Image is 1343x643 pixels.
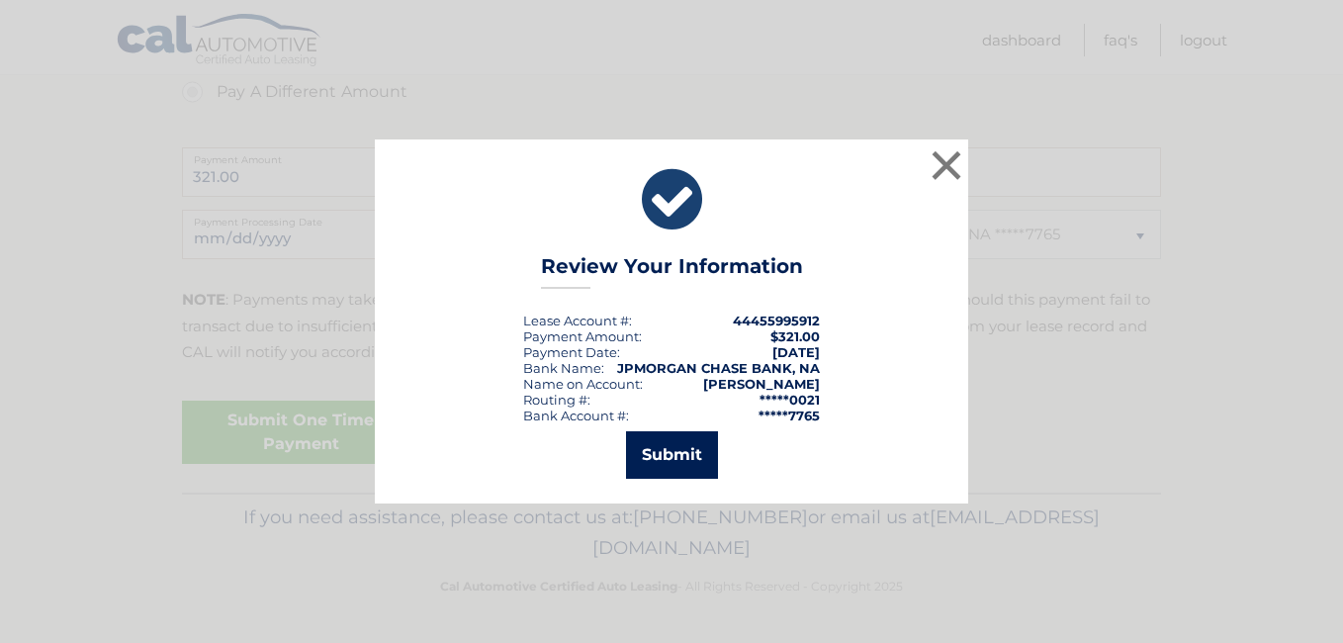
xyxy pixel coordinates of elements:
[523,344,620,360] div: :
[927,145,966,185] button: ×
[703,376,820,392] strong: [PERSON_NAME]
[772,344,820,360] span: [DATE]
[523,392,590,408] div: Routing #:
[523,328,642,344] div: Payment Amount:
[541,254,803,289] h3: Review Your Information
[523,360,604,376] div: Bank Name:
[733,313,820,328] strong: 44455995912
[770,328,820,344] span: $321.00
[523,344,617,360] span: Payment Date
[523,313,632,328] div: Lease Account #:
[523,376,643,392] div: Name on Account:
[523,408,629,423] div: Bank Account #:
[617,360,820,376] strong: JPMORGAN CHASE BANK, NA
[626,431,718,479] button: Submit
